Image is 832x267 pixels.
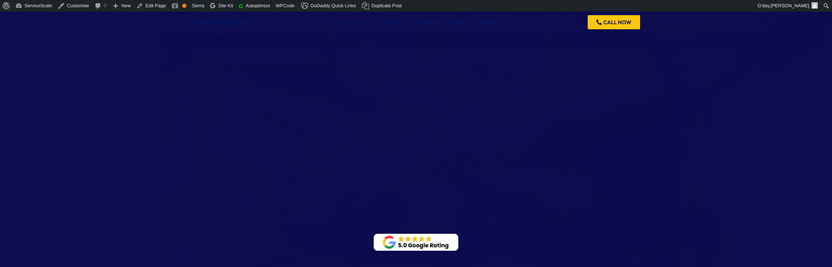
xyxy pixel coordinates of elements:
span: CALL NOW [604,20,631,25]
span: Site Kit [218,3,233,8]
a: ServiceScale logo representing business automation for tradiesServiceScale logo representing busi... [192,18,249,25]
a: Case Study [409,20,441,25]
a: Blog [452,20,464,25]
span: [PERSON_NAME] [771,3,809,8]
a: Contact [475,20,497,25]
div: OK [182,4,186,8]
a: About [381,20,398,25]
a: Services [340,20,370,25]
a: CALL NOW [588,15,640,29]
